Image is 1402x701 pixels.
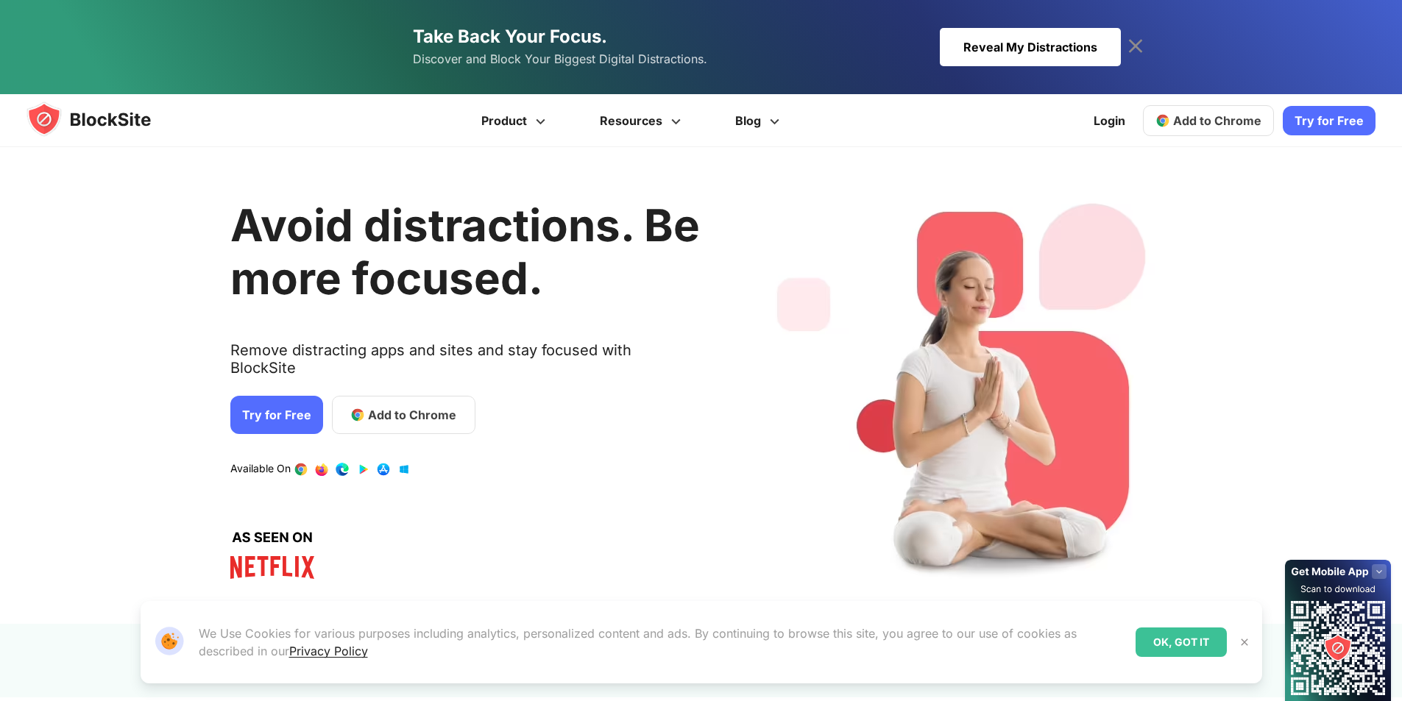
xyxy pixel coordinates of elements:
text: Remove distracting apps and sites and stay focused with BlockSite [230,341,700,388]
a: Product [456,94,575,147]
a: Blog [710,94,809,147]
a: Login [1085,103,1134,138]
a: Add to Chrome [1143,105,1274,136]
text: Available On [230,462,291,477]
img: blocksite-icon.5d769676.svg [26,102,180,137]
div: Reveal My Distractions [940,28,1121,66]
button: Close [1235,633,1254,652]
img: chrome-icon.svg [1155,113,1170,128]
img: Close [1239,636,1250,648]
span: Add to Chrome [368,406,456,424]
div: OK, GOT IT [1136,627,1227,657]
a: Try for Free [230,396,323,434]
a: Add to Chrome [332,396,475,434]
span: Take Back Your Focus. [413,26,607,47]
h1: Avoid distractions. Be more focused. [230,199,700,305]
span: Add to Chrome [1173,113,1261,128]
a: Try for Free [1283,106,1376,135]
p: We Use Cookies for various purposes including analytics, personalized content and ads. By continu... [199,625,1124,660]
a: Privacy Policy [289,644,368,658]
span: Discover and Block Your Biggest Digital Distractions. [413,49,707,70]
a: Resources [575,94,710,147]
